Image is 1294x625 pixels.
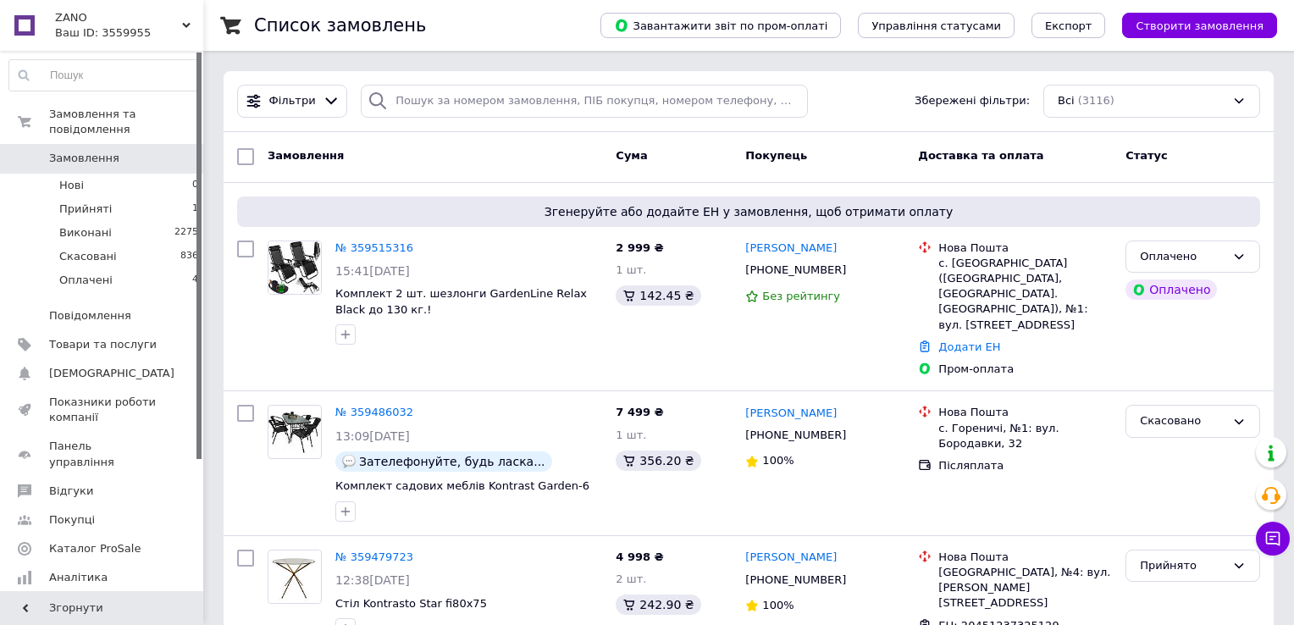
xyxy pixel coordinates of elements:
span: [DEMOGRAPHIC_DATA] [49,366,174,381]
span: Покупець [745,149,807,162]
div: [PHONE_NUMBER] [742,569,849,591]
div: Скасовано [1140,412,1225,430]
span: Cума [616,149,647,162]
div: Оплачено [1125,279,1217,300]
img: Фото товару [268,412,321,453]
a: [PERSON_NAME] [745,406,837,422]
span: Замовлення [49,151,119,166]
span: 2275 [174,225,198,241]
a: Фото товару [268,405,322,459]
span: Каталог ProSale [49,541,141,556]
span: Завантажити звіт по пром-оплаті [614,18,827,33]
img: Фото товару [268,241,321,294]
a: Створити замовлення [1105,19,1277,31]
span: Аналітика [49,570,108,585]
span: 2 999 ₴ [616,241,663,254]
div: Ваш ID: 3559955 [55,25,203,41]
div: Прийнято [1140,557,1225,575]
span: 13:09[DATE] [335,429,410,443]
a: № 359486032 [335,406,413,418]
span: Прийняті [59,202,112,217]
div: Нова Пошта [938,241,1112,256]
img: :speech_balloon: [342,455,356,468]
span: ZANO [55,10,182,25]
span: 0 [192,178,198,193]
span: 1 [192,202,198,217]
span: Товари та послуги [49,337,157,352]
h1: Список замовлень [254,15,426,36]
div: [GEOGRAPHIC_DATA], №4: вул. [PERSON_NAME][STREET_ADDRESS] [938,565,1112,611]
a: Комплект садових меблів Kontrast Garden-6 [335,479,589,492]
span: Показники роботи компанії [49,395,157,425]
a: [PERSON_NAME] [745,550,837,566]
a: № 359479723 [335,550,413,563]
a: Стіл Kontrasto Star fi80x75 [335,597,487,610]
div: Нова Пошта [938,405,1112,420]
a: Фото товару [268,241,322,295]
button: Експорт [1031,13,1106,38]
span: Без рейтингу [762,290,840,302]
span: 100% [762,454,794,467]
button: Управління статусами [858,13,1015,38]
span: Статус [1125,149,1168,162]
span: 12:38[DATE] [335,573,410,587]
a: № 359515316 [335,241,413,254]
span: 1 шт. [616,429,646,441]
span: Скасовані [59,249,117,264]
div: [PHONE_NUMBER] [742,424,849,446]
span: Виконані [59,225,112,241]
input: Пошук за номером замовлення, ПІБ покупця, номером телефону, Email, номером накладної [361,85,808,118]
div: [PHONE_NUMBER] [742,259,849,281]
span: Повідомлення [49,308,131,324]
button: Створити замовлення [1122,13,1277,38]
a: Фото товару [268,550,322,604]
span: Створити замовлення [1136,19,1264,32]
div: 356.20 ₴ [616,451,700,471]
span: Замовлення та повідомлення [49,107,203,137]
span: Оплачені [59,273,113,288]
button: Чат з покупцем [1256,522,1290,556]
span: Панель управління [49,439,157,469]
span: 1 шт. [616,263,646,276]
span: 4 [192,273,198,288]
a: [PERSON_NAME] [745,241,837,257]
span: Відгуки [49,484,93,499]
a: Комплект 2 шт. шезлонги GardenLine Relax Black до 130 кг.! [335,287,587,316]
span: Замовлення [268,149,344,162]
span: 100% [762,599,794,611]
input: Пошук [9,60,199,91]
div: 242.90 ₴ [616,595,700,615]
span: 836 [180,249,198,264]
a: Додати ЕН [938,340,1000,353]
span: Зателефонуйте, будь ласка... [359,455,545,468]
div: Післяплата [938,458,1112,473]
div: Пром-оплата [938,362,1112,377]
button: Завантажити звіт по пром-оплаті [600,13,841,38]
img: Фото товару [269,550,319,603]
div: Оплачено [1140,248,1225,266]
span: Покупці [49,512,95,528]
div: с. [GEOGRAPHIC_DATA] ([GEOGRAPHIC_DATA], [GEOGRAPHIC_DATA]. [GEOGRAPHIC_DATA]), №1: вул. [STREET_... [938,256,1112,333]
div: 142.45 ₴ [616,285,700,306]
span: Управління статусами [871,19,1001,32]
span: Нові [59,178,84,193]
span: Доставка та оплата [918,149,1043,162]
span: Всі [1058,93,1075,109]
span: 15:41[DATE] [335,264,410,278]
div: Нова Пошта [938,550,1112,565]
span: Експорт [1045,19,1092,32]
span: (3116) [1078,94,1114,107]
div: с. Гореничі, №1: вул. Бородавки, 32 [938,421,1112,451]
span: Фільтри [269,93,316,109]
span: 2 шт. [616,572,646,585]
span: 7 499 ₴ [616,406,663,418]
span: 4 998 ₴ [616,550,663,563]
span: Згенеруйте або додайте ЕН у замовлення, щоб отримати оплату [244,203,1253,220]
span: Збережені фільтри: [915,93,1030,109]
